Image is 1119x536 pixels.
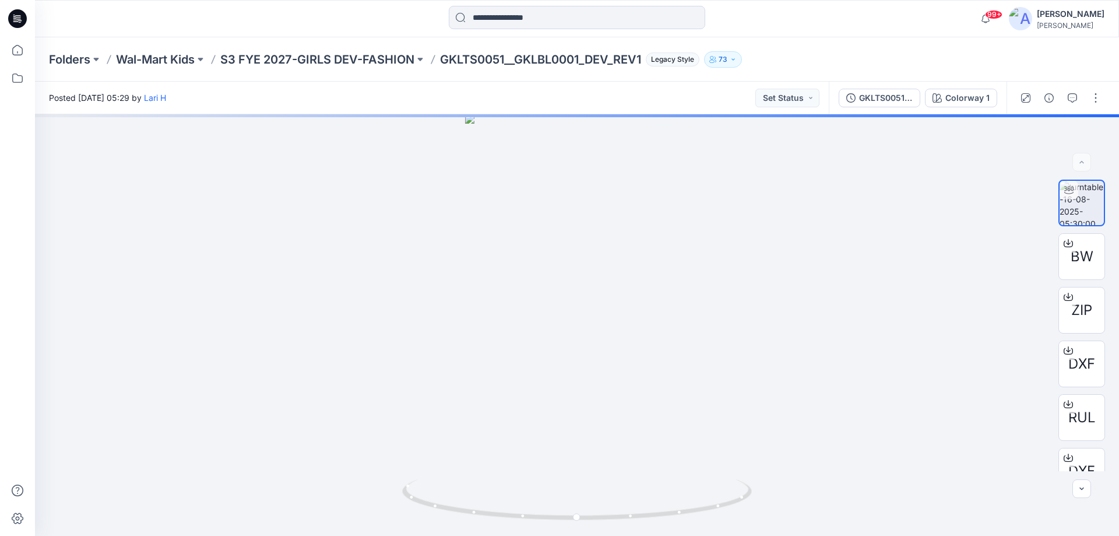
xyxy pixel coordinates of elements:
[144,93,166,103] a: Lari H
[1071,300,1092,321] span: ZIP
[1037,7,1104,21] div: [PERSON_NAME]
[1068,407,1096,428] span: RUL
[1068,353,1095,374] span: DXF
[859,92,913,104] div: GKLTS0051__GKLBL0001_DEV_REV1
[1071,246,1093,267] span: BW
[704,51,742,68] button: 73
[985,10,1002,19] span: 99+
[641,51,699,68] button: Legacy Style
[1060,181,1104,225] img: turntable-16-08-2025-05:30:00
[49,51,90,68] a: Folders
[945,92,990,104] div: Colorway 1
[440,51,641,68] p: GKLTS0051__GKLBL0001_DEV_REV1
[1009,7,1032,30] img: avatar
[839,89,920,107] button: GKLTS0051__GKLBL0001_DEV_REV1
[719,53,727,66] p: 73
[116,51,195,68] a: Wal-Mart Kids
[1037,21,1104,30] div: [PERSON_NAME]
[220,51,414,68] a: S3 FYE 2027-GIRLS DEV-FASHION
[1068,461,1095,482] span: DXF
[925,89,997,107] button: Colorway 1
[646,52,699,66] span: Legacy Style
[49,92,166,104] span: Posted [DATE] 05:29 by
[1040,89,1058,107] button: Details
